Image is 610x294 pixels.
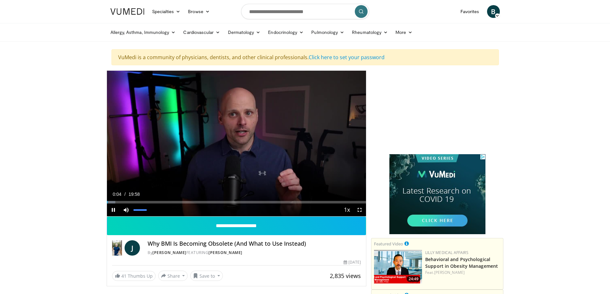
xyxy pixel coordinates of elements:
a: Lilly Medical Affairs [425,250,468,255]
a: Endocrinology [264,26,307,39]
button: Save to [190,271,223,281]
span: 0:04 [113,192,121,197]
a: Allergy, Asthma, Immunology [107,26,180,39]
a: [PERSON_NAME] [434,270,465,275]
span: / [125,192,126,197]
a: Pulmonology [307,26,348,39]
a: 41 Thumbs Up [112,271,156,281]
a: Cardiovascular [179,26,224,39]
a: [PERSON_NAME] [152,250,186,255]
a: Browse [184,5,214,18]
a: Behavioral and Psychological Support in Obesity Management [425,256,498,269]
button: Mute [120,203,133,216]
span: 19:58 [129,192,140,197]
span: 41 [121,273,126,279]
button: Fullscreen [353,203,366,216]
a: Click here to set your password [309,54,385,61]
img: Dr. Jordan Rennicke [112,240,122,256]
a: Dermatology [224,26,264,39]
a: Specialties [148,5,184,18]
iframe: Advertisement [389,70,485,150]
div: VuMedi is a community of physicians, dentists, and other clinical professionals. [111,49,499,65]
iframe: Advertisement [389,154,485,234]
button: Share [158,271,188,281]
a: Favorites [457,5,483,18]
input: Search topics, interventions [241,4,369,19]
a: B [487,5,500,18]
div: By FEATURING [148,250,361,256]
div: [DATE] [344,259,361,265]
div: Volume Level [134,209,147,211]
h4: Why BMI Is Becoming Obsolete (And What to Use Instead) [148,240,361,247]
span: 2,835 views [330,272,361,280]
a: J [125,240,140,256]
a: [PERSON_NAME] [208,250,242,255]
div: Feat. [425,270,500,275]
small: Featured Video [374,241,403,247]
span: 24:49 [407,276,420,282]
video-js: Video Player [107,71,366,217]
a: More [392,26,416,39]
a: Rheumatology [348,26,392,39]
img: VuMedi Logo [110,8,144,15]
button: Pause [107,203,120,216]
div: Progress Bar [107,201,366,203]
a: 24:49 [374,250,422,283]
img: ba3304f6-7838-4e41-9c0f-2e31ebde6754.png.150x105_q85_crop-smart_upscale.png [374,250,422,283]
button: Playback Rate [340,203,353,216]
